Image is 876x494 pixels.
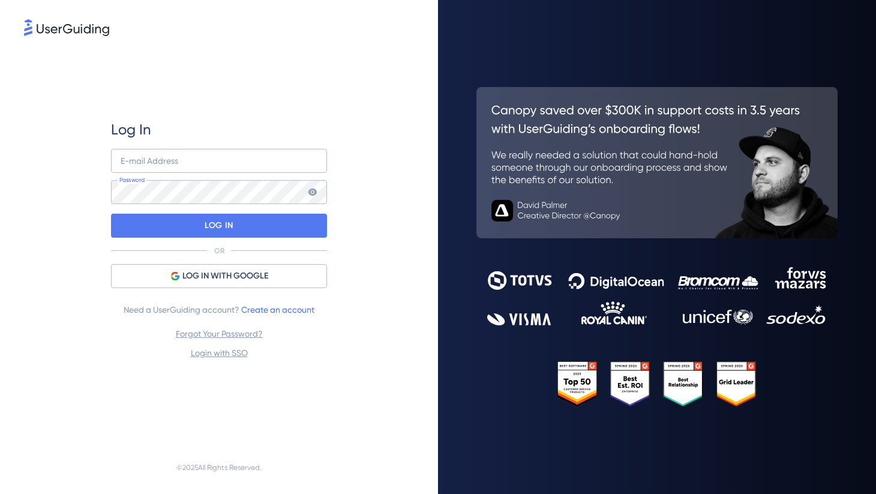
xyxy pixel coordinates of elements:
[176,329,263,339] a: Forgot Your Password?
[476,87,838,238] img: 26c0aa7c25a843aed4baddd2b5e0fa68.svg
[205,216,233,235] p: LOG IN
[191,348,248,358] a: Login with SSO
[557,361,756,407] img: 25303e33045975176eb484905ab012ff.svg
[176,460,262,475] span: © 2025 All Rights Reserved.
[182,269,268,283] span: LOG IN WITH GOOGLE
[124,303,314,317] span: Need a UserGuiding account?
[111,120,151,139] span: Log In
[111,149,327,173] input: example@company.com
[24,19,109,36] img: 8faab4ba6bc7696a72372aa768b0286c.svg
[487,267,827,325] img: 9302ce2ac39453076f5bc0f2f2ca889b.svg
[214,246,224,256] p: OR
[241,305,314,315] a: Create an account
